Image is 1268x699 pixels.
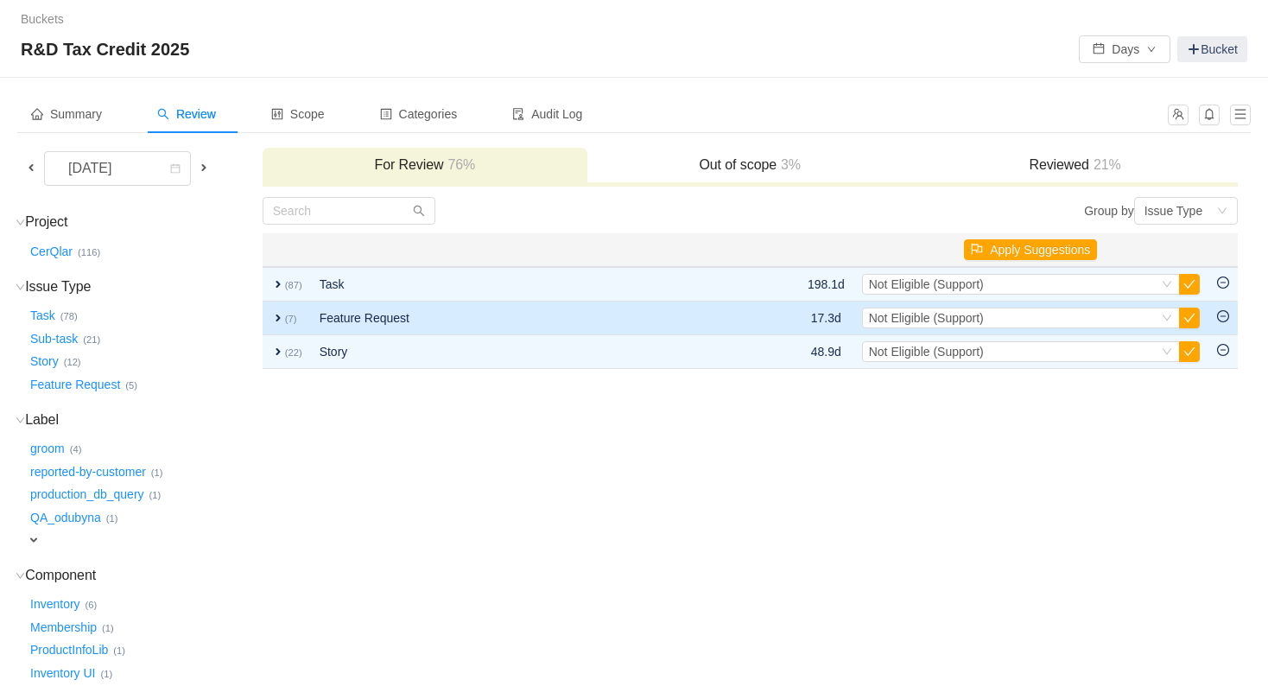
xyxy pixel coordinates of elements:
[1089,157,1121,172] span: 21%
[799,335,853,369] td: 48.9d
[106,513,118,524] small: (1)
[27,302,60,330] button: Task
[64,357,81,367] small: (12)
[16,416,25,425] i: icon: down
[157,107,216,121] span: Review
[1162,346,1172,359] i: icon: down
[16,218,25,227] i: icon: down
[21,12,64,26] a: Buckets
[271,107,325,121] span: Scope
[380,108,392,120] i: icon: profile
[27,504,106,531] button: QA_odubyna
[1217,206,1227,218] i: icon: down
[799,302,853,335] td: 17.3d
[444,157,476,172] span: 76%
[27,591,86,619] button: Inventory
[311,267,732,302] td: Task
[263,197,435,225] input: Search
[27,411,261,429] h3: Label
[512,108,524,120] i: icon: audit
[151,467,163,478] small: (1)
[1168,105,1189,125] button: icon: team
[16,283,25,292] i: icon: down
[149,490,162,500] small: (1)
[1144,198,1202,224] div: Issue Type
[1179,341,1200,362] button: icon: check
[311,302,732,335] td: Feature Request
[27,659,100,687] button: Inventory UI
[1162,313,1172,325] i: icon: down
[1217,344,1229,356] i: icon: minus-circle
[1217,276,1229,289] i: icon: minus-circle
[113,645,125,656] small: (1)
[285,280,302,290] small: (87)
[869,345,984,359] span: Not Eligible (Support)
[271,345,285,359] span: expand
[86,600,98,610] small: (6)
[27,325,83,353] button: Sub-task
[1179,308,1200,328] button: icon: check
[102,623,114,633] small: (1)
[964,239,1097,260] button: icon: flagApply Suggestions
[512,107,582,121] span: Audit Log
[596,156,903,174] h3: Out of scope
[27,481,149,509] button: production_db_query
[750,197,1238,225] div: Group by
[21,35,200,63] span: R&D Tax Credit 2025
[27,533,41,547] span: expand
[869,277,984,291] span: Not Eligible (Support)
[777,157,801,172] span: 3%
[285,314,297,324] small: (7)
[271,108,283,120] i: icon: control
[16,571,25,581] i: icon: down
[1230,105,1251,125] button: icon: menu
[31,107,102,121] span: Summary
[1079,35,1170,63] button: icon: calendarDaysicon: down
[271,156,579,174] h3: For Review
[271,311,285,325] span: expand
[54,152,129,185] div: [DATE]
[27,613,102,641] button: Membership
[380,107,458,121] span: Categories
[27,567,261,584] h3: Component
[27,435,70,463] button: groom
[83,334,100,345] small: (21)
[285,347,302,358] small: (22)
[1177,36,1247,62] a: Bucket
[27,348,64,376] button: Story
[100,669,112,679] small: (1)
[78,247,100,257] small: (116)
[1179,274,1200,295] button: icon: check
[921,156,1228,174] h3: Reviewed
[27,371,125,398] button: Feature Request
[27,278,261,295] h3: Issue Type
[31,108,43,120] i: icon: home
[157,108,169,120] i: icon: search
[1199,105,1220,125] button: icon: bell
[27,637,113,664] button: ProductInfoLib
[70,444,82,454] small: (4)
[799,267,853,302] td: 198.1d
[869,311,984,325] span: Not Eligible (Support)
[27,458,151,486] button: reported-by-customer
[27,213,261,231] h3: Project
[271,277,285,291] span: expand
[60,311,78,321] small: (78)
[27,238,78,265] button: CerQlar
[125,380,137,391] small: (5)
[170,163,181,175] i: icon: calendar
[413,205,425,217] i: icon: search
[311,335,732,369] td: Story
[1217,310,1229,322] i: icon: minus-circle
[1162,279,1172,291] i: icon: down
